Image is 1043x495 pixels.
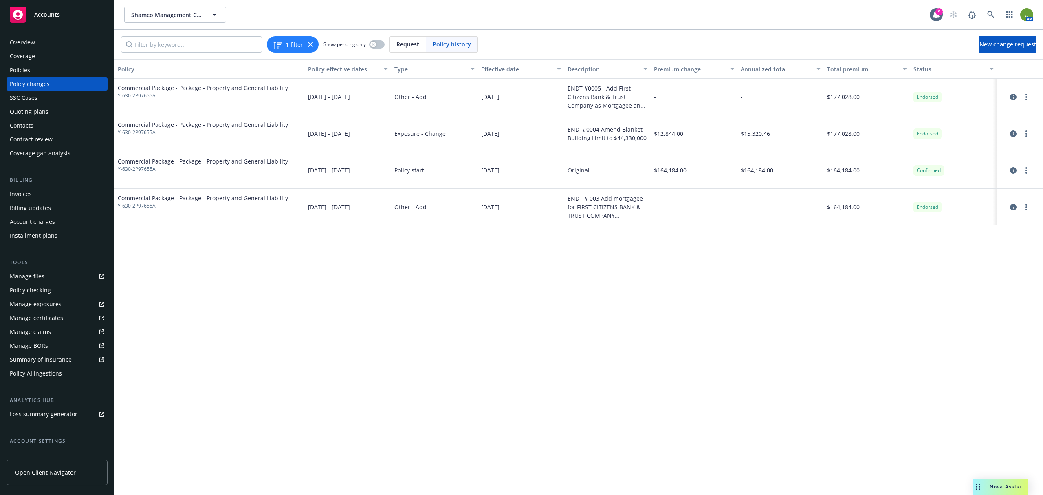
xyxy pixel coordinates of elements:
[118,92,288,99] span: Y-630-2P97655A
[827,166,860,175] span: $164,184.00
[7,449,108,462] a: Service team
[118,84,288,92] span: Commercial Package - Package - Property and General Liability
[913,65,984,73] div: Status
[481,203,499,211] span: [DATE]
[10,91,37,104] div: SSC Cases
[34,11,60,18] span: Accounts
[910,59,997,79] button: Status
[308,129,350,138] span: [DATE] - [DATE]
[1021,202,1031,212] a: more
[7,339,108,352] a: Manage BORs
[10,284,51,297] div: Policy checking
[118,194,288,202] span: Commercial Package - Package - Property and General Liability
[737,59,824,79] button: Annualized total premium change
[917,130,938,137] span: Endorsed
[10,147,70,160] div: Coverage gap analysis
[7,437,108,445] div: Account settings
[7,105,108,118] a: Quoting plans
[481,65,552,73] div: Effective date
[114,59,305,79] button: Policy
[964,7,980,23] a: Report a Bug
[118,120,288,129] span: Commercial Package - Package - Property and General Liability
[10,133,53,146] div: Contract review
[741,93,743,101] span: -
[10,229,57,242] div: Installment plans
[654,203,656,211] span: -
[7,3,108,26] a: Accounts
[10,188,32,201] div: Invoices
[391,59,477,79] button: Type
[118,129,288,136] span: Y-630-2P97655A
[10,105,48,118] div: Quoting plans
[7,201,108,214] a: Billing updates
[7,64,108,77] a: Policies
[323,41,366,48] span: Show pending only
[7,284,108,297] a: Policy checking
[124,7,226,23] button: Shamco Management Co., Inc.
[308,203,350,211] span: [DATE] - [DATE]
[7,77,108,91] a: Policy changes
[7,119,108,132] a: Contacts
[7,36,108,49] a: Overview
[945,7,962,23] a: Start snowing
[7,298,108,311] span: Manage exposures
[1020,8,1033,21] img: photo
[827,65,898,73] div: Total premium
[394,166,424,175] span: Policy start
[10,201,51,214] div: Billing updates
[568,65,638,73] div: Description
[935,8,943,15] div: 9
[7,91,108,104] a: SSC Cases
[990,483,1022,490] span: Nova Assist
[7,367,108,380] a: Policy AI ingestions
[10,270,44,283] div: Manage files
[10,339,48,352] div: Manage BORs
[1021,166,1031,175] a: more
[10,408,77,421] div: Loss summary generator
[827,203,860,211] span: $164,184.00
[7,176,108,184] div: Billing
[568,194,647,220] div: ENDT # 003 Add mortgagee for FIRST CITIZENS BANK & TRUST COMPANY ISAOA/ATIMA
[118,157,288,166] span: Commercial Package - Package - Property and General Liability
[396,40,419,49] span: Request
[979,40,1036,48] span: New change request
[741,129,770,138] span: $15,320.46
[7,325,108,338] a: Manage claims
[481,93,499,101] span: [DATE]
[741,65,812,73] div: Annualized total premium change
[7,50,108,63] a: Coverage
[10,77,50,91] div: Policy changes
[10,353,72,366] div: Summary of insurance
[118,166,288,173] span: Y-630-2P97655A
[973,479,983,495] div: Drag to move
[651,59,737,79] button: Premium change
[15,468,76,477] span: Open Client Navigator
[827,129,860,138] span: $177,028.00
[7,215,108,228] a: Account charges
[654,65,725,73] div: Premium change
[10,325,51,338] div: Manage claims
[564,59,651,79] button: Description
[568,84,647,110] div: ENDT #0005 - Add First-Citizens Bank & Trust Company as Mortgagee and Loss Payee
[7,133,108,146] a: Contract review
[1021,92,1031,102] a: more
[1008,166,1018,175] a: circleInformation
[394,65,465,73] div: Type
[121,36,262,53] input: Filter by keyword...
[917,167,941,174] span: Confirmed
[10,64,30,77] div: Policies
[973,479,1028,495] button: Nova Assist
[308,166,350,175] span: [DATE] - [DATE]
[394,129,446,138] span: Exposure - Change
[7,147,108,160] a: Coverage gap analysis
[308,65,379,73] div: Policy effective dates
[118,65,301,73] div: Policy
[10,367,62,380] div: Policy AI ingestions
[10,312,63,325] div: Manage certificates
[10,449,45,462] div: Service team
[10,119,33,132] div: Contacts
[1008,92,1018,102] a: circleInformation
[568,125,647,142] div: ENDT#0004 Amend Blanket Building Limit to $44,330,000
[10,50,35,63] div: Coverage
[1021,129,1031,139] a: more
